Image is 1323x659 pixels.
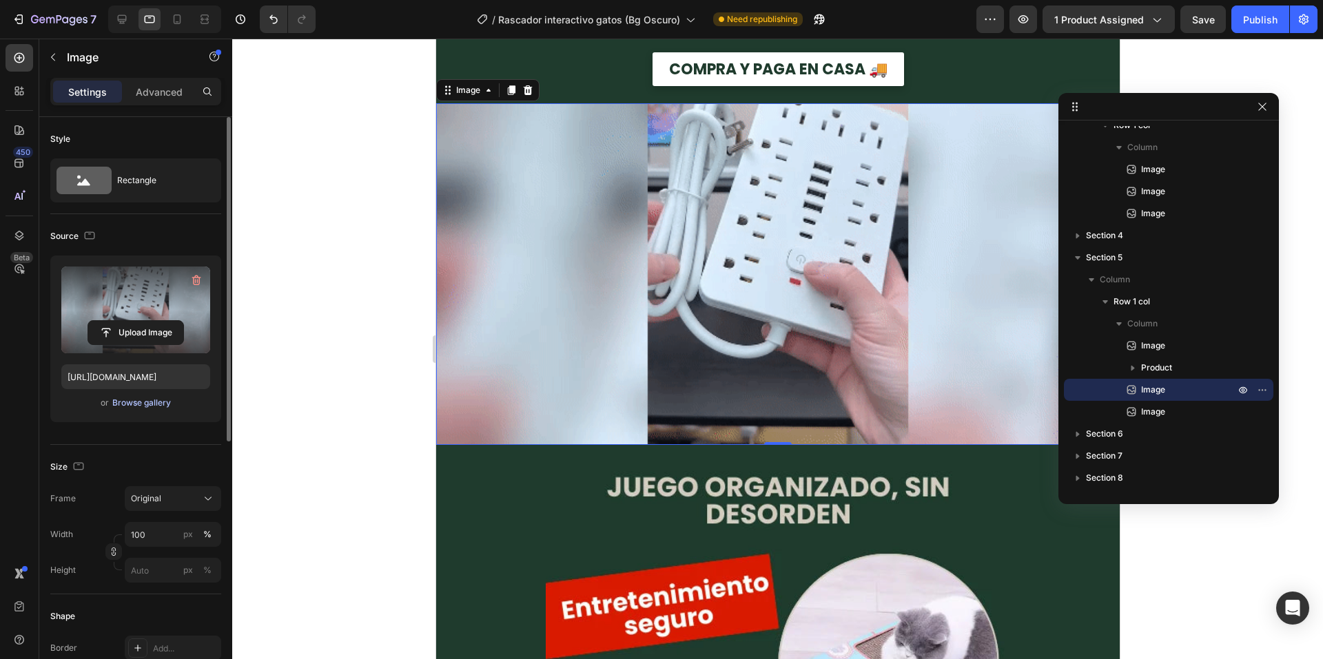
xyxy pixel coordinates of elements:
p: Settings [68,85,107,99]
div: Source [50,227,98,246]
p: 7 [90,11,96,28]
span: Image [1141,207,1165,220]
button: Browse gallery [112,396,172,410]
span: Section 7 [1086,449,1122,463]
span: Save [1192,14,1215,25]
span: Original [131,492,161,505]
div: Size [50,458,87,477]
div: Style [50,133,70,145]
div: Open Intercom Messenger [1276,592,1309,625]
div: px [183,564,193,576]
button: Publish [1231,6,1289,33]
span: / [492,12,495,27]
span: Section 6 [1086,427,1123,441]
span: Column [1127,140,1158,154]
p: Image [67,49,184,65]
button: % [180,526,196,543]
div: Undo/Redo [260,6,316,33]
input: px% [125,558,221,583]
div: Shape [50,610,75,623]
iframe: Design area [436,39,1120,659]
span: Section 8 [1086,471,1123,485]
label: Frame [50,492,76,505]
span: Image [1141,163,1165,176]
span: Section 5 [1086,251,1122,264]
button: % [180,562,196,578]
button: px [199,562,216,578]
input: https://example.com/image.jpg [61,364,210,389]
span: or [101,395,109,411]
div: Rectangle [117,165,201,196]
span: Section 4 [1086,229,1123,242]
span: Column [1100,273,1130,286]
span: Image [1141,383,1165,397]
span: Image [1141,339,1165,353]
button: Upload Image [88,320,184,345]
button: Original [125,486,221,511]
div: Beta [10,252,33,263]
button: px [199,526,216,543]
span: Product [1141,361,1172,375]
div: Browse gallery [112,397,171,409]
span: Rascador interactivo gatos (Bg Oscuro) [498,12,680,27]
span: Need republishing [727,13,797,25]
div: % [203,528,212,541]
p: Advanced [136,85,183,99]
label: Width [50,528,73,541]
button: Save [1180,6,1226,33]
div: % [203,564,212,576]
label: Height [50,564,76,576]
div: Publish [1243,12,1278,27]
span: 1 product assigned [1054,12,1144,27]
div: px [183,528,193,541]
div: Border [50,642,77,654]
input: px% [125,522,221,547]
button: 1 product assigned [1043,6,1175,33]
span: Row 1 col [1114,295,1150,308]
span: Column [1127,317,1158,331]
span: Image [1141,405,1165,419]
button: 7 [6,6,103,33]
div: 450 [13,147,33,158]
span: Image [1141,185,1165,198]
div: Add... [153,642,218,655]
